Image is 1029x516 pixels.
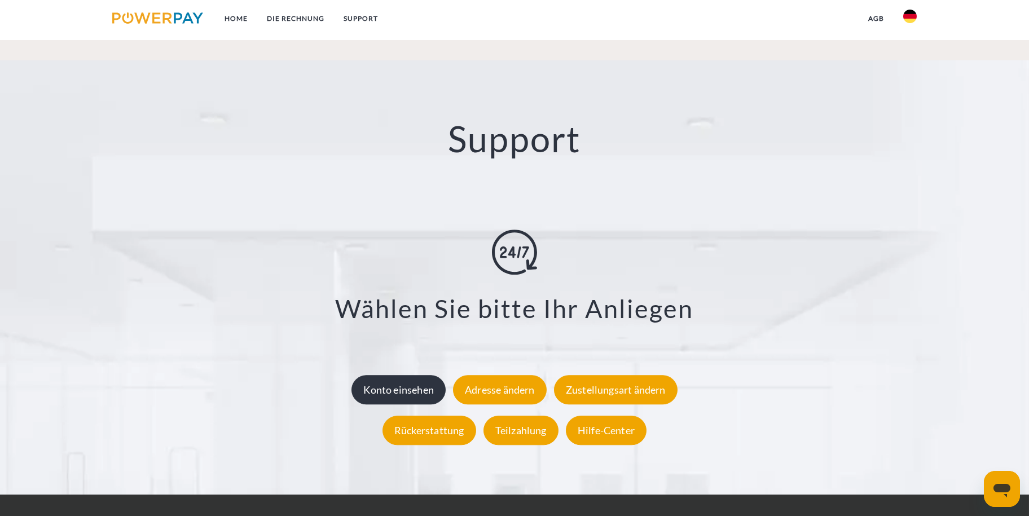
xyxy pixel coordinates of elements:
a: Zustellungsart ändern [551,383,680,396]
a: Teilzahlung [481,424,561,436]
div: Teilzahlung [483,416,559,445]
div: Rückerstattung [382,416,476,445]
div: Konto einsehen [351,375,446,404]
a: Home [215,8,257,29]
div: Adresse ändern [453,375,547,404]
img: de [903,10,917,23]
a: Rückerstattung [380,424,479,436]
div: Zustellungsart ändern [554,375,678,404]
div: Hilfe-Center [566,416,647,445]
h2: Support [51,117,978,161]
a: Adresse ändern [450,383,549,396]
h3: Wählen Sie bitte Ihr Anliegen [65,293,964,325]
img: logo-powerpay.svg [112,12,203,24]
a: Hilfe-Center [563,424,649,436]
a: agb [859,8,894,29]
iframe: Schaltfläche zum Öffnen des Messaging-Fensters [984,471,1020,507]
img: online-shopping.svg [492,230,537,275]
a: SUPPORT [334,8,388,29]
a: Konto einsehen [349,383,448,396]
a: DIE RECHNUNG [257,8,334,29]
